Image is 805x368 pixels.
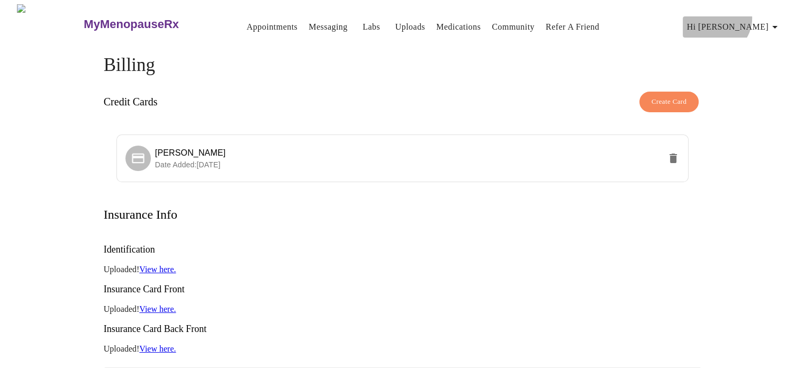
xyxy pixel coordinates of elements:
[139,304,176,313] a: View here.
[492,20,535,34] a: Community
[104,265,702,274] p: Uploaded!
[104,244,702,255] h3: Identification
[363,20,380,34] a: Labs
[155,160,221,169] span: Date Added: [DATE]
[83,6,221,43] a: MyMenopauseRx
[104,324,702,335] h3: Insurance Card Back Front
[139,265,176,274] a: View here.
[391,16,430,38] button: Uploads
[546,20,600,34] a: Refer a Friend
[309,20,347,34] a: Messaging
[652,96,687,108] span: Create Card
[104,55,702,76] h4: Billing
[395,20,426,34] a: Uploads
[155,148,226,157] span: [PERSON_NAME]
[104,344,702,354] p: Uploaded!
[242,16,302,38] button: Appointments
[683,16,785,38] button: Hi [PERSON_NAME]
[355,16,388,38] button: Labs
[247,20,297,34] a: Appointments
[541,16,604,38] button: Refer a Friend
[104,96,158,108] h3: Credit Cards
[17,4,83,44] img: MyMenopauseRx Logo
[104,284,702,295] h3: Insurance Card Front
[104,304,702,314] p: Uploaded!
[84,17,179,31] h3: MyMenopauseRx
[436,20,481,34] a: Medications
[432,16,485,38] button: Medications
[304,16,351,38] button: Messaging
[104,208,177,222] h3: Insurance Info
[639,92,699,112] button: Create Card
[661,146,686,171] button: delete
[139,344,176,353] a: View here.
[687,20,781,34] span: Hi [PERSON_NAME]
[487,16,539,38] button: Community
